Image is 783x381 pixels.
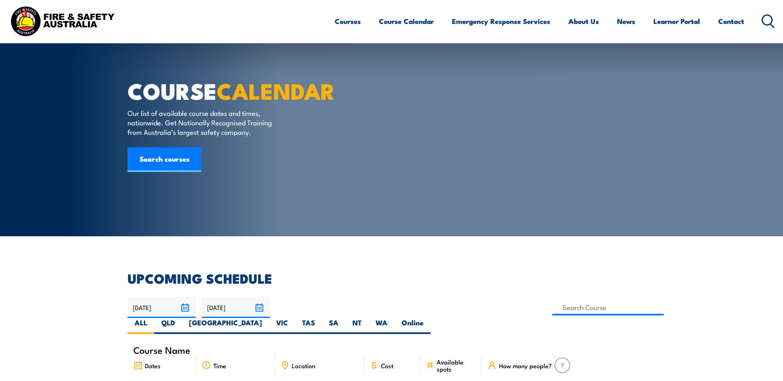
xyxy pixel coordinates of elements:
input: From date [128,297,196,318]
span: How many people? [499,362,552,369]
label: VIC [269,318,295,334]
span: Location [292,362,315,369]
strong: CALENDAR [217,73,335,107]
label: [GEOGRAPHIC_DATA] [182,318,269,334]
input: To date [202,297,270,318]
span: Dates [145,362,161,369]
label: WA [369,318,395,334]
span: Available spots [437,358,476,372]
label: ALL [128,318,154,334]
input: Search Course [552,299,664,315]
p: Our list of available course dates and times, nationwide. Get Nationally Recognised Training from... [128,108,278,137]
label: TAS [295,318,322,334]
label: QLD [154,318,182,334]
a: Course Calendar [379,10,434,32]
a: News [617,10,635,32]
span: Course Name [133,346,190,353]
a: Emergency Response Services [452,10,550,32]
span: Cost [381,362,393,369]
a: Search courses [128,147,201,172]
label: NT [345,318,369,334]
label: Online [395,318,431,334]
h1: COURSE [128,81,331,100]
a: Learner Portal [653,10,700,32]
a: Contact [718,10,744,32]
span: Time [213,362,226,369]
label: SA [322,318,345,334]
a: Courses [335,10,361,32]
h2: UPCOMING SCHEDULE [128,272,656,284]
a: About Us [568,10,599,32]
